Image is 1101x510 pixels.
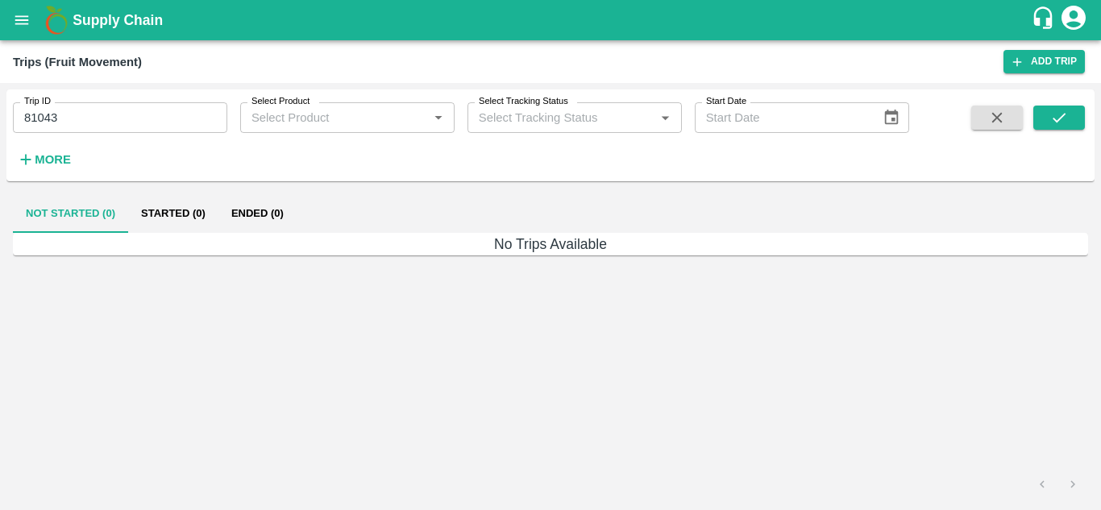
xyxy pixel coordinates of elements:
[13,52,142,73] div: Trips (Fruit Movement)
[1027,471,1088,497] nav: pagination navigation
[40,4,73,36] img: logo
[73,9,1031,31] a: Supply Chain
[1059,3,1088,37] div: account of current user
[428,107,449,128] button: Open
[218,194,297,233] button: Ended (0)
[13,194,128,233] button: Not Started (0)
[35,153,71,166] strong: More
[876,102,907,133] button: Choose date
[695,102,870,133] input: Start Date
[3,2,40,39] button: open drawer
[245,107,423,128] input: Select Product
[13,233,1088,255] h6: No Trips Available
[472,107,650,128] input: Select Tracking Status
[128,194,218,233] button: Started (0)
[706,95,746,108] label: Start Date
[479,95,568,108] label: Select Tracking Status
[73,12,163,28] b: Supply Chain
[13,102,227,133] input: Enter Trip ID
[13,146,75,173] button: More
[1003,50,1085,73] a: Add Trip
[251,95,310,108] label: Select Product
[24,95,51,108] label: Trip ID
[654,107,675,128] button: Open
[1031,6,1059,35] div: customer-support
